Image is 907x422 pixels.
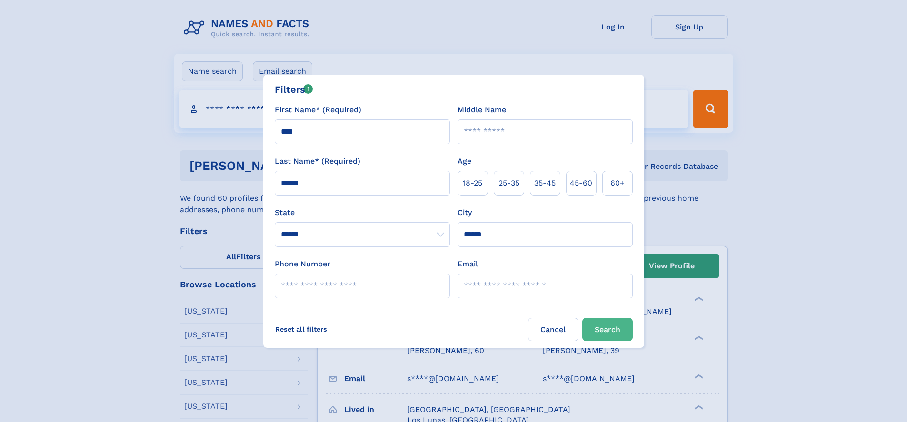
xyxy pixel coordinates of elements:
div: Filters [275,82,313,97]
span: 25‑35 [498,177,519,189]
span: 60+ [610,177,625,189]
label: City [458,207,472,218]
label: Phone Number [275,258,330,270]
label: Reset all filters [269,318,333,341]
label: Age [458,156,471,167]
label: Middle Name [458,104,506,116]
label: State [275,207,450,218]
span: 35‑45 [534,177,556,189]
label: Email [458,258,478,270]
span: 18‑25 [463,177,482,189]
label: First Name* (Required) [275,104,361,116]
label: Cancel [528,318,578,341]
button: Search [582,318,633,341]
span: 45‑60 [570,177,592,189]
label: Last Name* (Required) [275,156,360,167]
